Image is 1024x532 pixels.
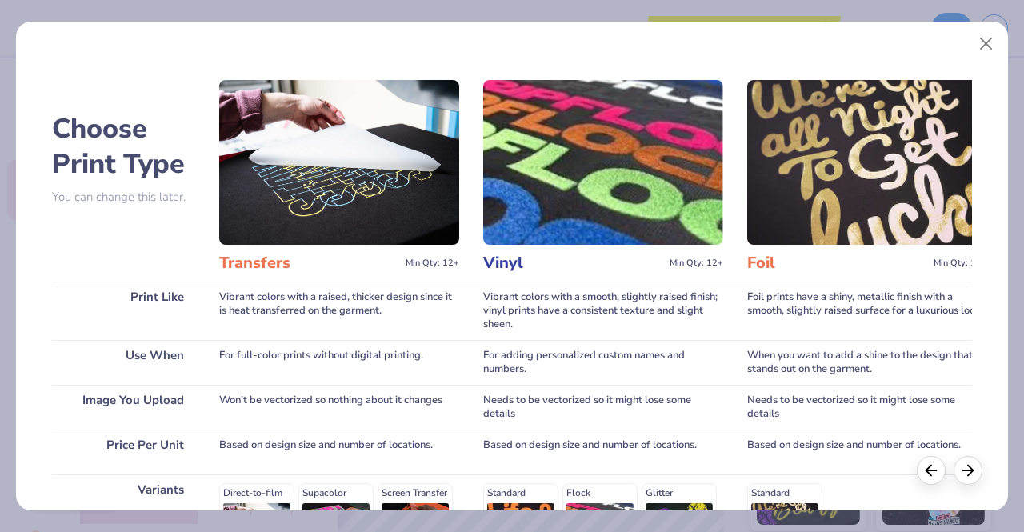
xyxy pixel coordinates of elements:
div: When you want to add a shine to the design that stands out on the garment. [747,340,987,385]
button: Close [971,29,1002,59]
div: For adding personalized custom names and numbers. [483,340,723,385]
img: Foil [747,80,987,245]
div: Foil prints have a shiny, metallic finish with a smooth, slightly raised surface for a luxurious ... [747,282,987,340]
h3: Vinyl [483,253,663,274]
div: Needs to be vectorized so it might lose some details [747,385,987,430]
span: Min Qty: 12+ [406,258,459,269]
h2: Choose Print Type [52,111,200,182]
div: Needs to be vectorized so it might lose some details [483,385,723,430]
div: Vibrant colors with a smooth, slightly raised finish; vinyl prints have a consistent texture and ... [483,282,723,340]
div: Vibrant colors with a raised, thicker design since it is heat transferred on the garment. [219,282,459,340]
div: Based on design size and number of locations. [747,430,987,474]
h3: Transfers [219,253,399,274]
div: Price Per Unit [52,430,200,474]
span: Min Qty: 12+ [934,258,987,269]
div: Image You Upload [52,385,200,430]
span: Min Qty: 12+ [670,258,723,269]
p: You can change this later. [52,190,200,204]
img: Transfers [219,80,459,245]
img: Vinyl [483,80,723,245]
div: For full-color prints without digital printing. [219,340,459,385]
h3: Foil [747,253,927,274]
div: Based on design size and number of locations. [219,430,459,474]
div: Based on design size and number of locations. [483,430,723,474]
div: Use When [52,340,200,385]
div: Won't be vectorized so nothing about it changes [219,385,459,430]
div: Print Like [52,282,200,340]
